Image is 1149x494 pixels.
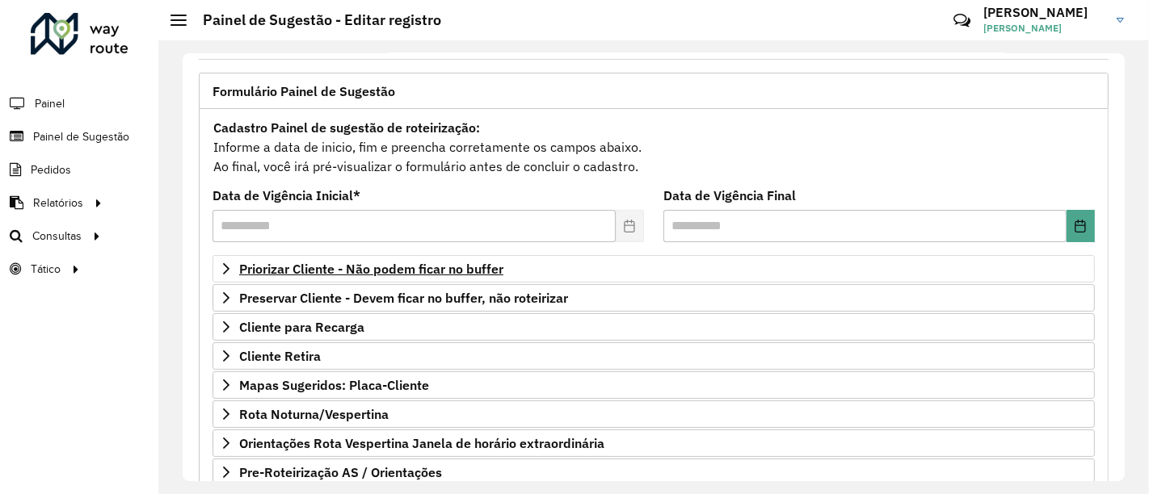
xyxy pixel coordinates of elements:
span: Tático [31,261,61,278]
a: Cliente Retira [213,342,1095,370]
span: Pedidos [31,161,71,178]
span: Cliente Retira [239,350,321,362]
a: Contato Rápido [945,3,979,38]
a: Orientações Rota Vespertina Janela de horário extraordinária [213,429,1095,457]
a: Rota Noturna/Vespertina [213,400,1095,428]
a: Cliente para Recarga [213,313,1095,341]
span: Painel [35,95,65,112]
a: Mapas Sugeridos: Placa-Cliente [213,371,1095,399]
label: Data de Vigência Final [663,186,796,205]
span: Priorizar Cliente - Não podem ficar no buffer [239,262,503,275]
label: Data de Vigência Inicial [213,186,360,205]
div: Informe a data de inicio, fim e preencha corretamente os campos abaixo. Ao final, você irá pré-vi... [213,117,1095,177]
a: Pre-Roteirização AS / Orientações [213,458,1095,486]
span: Cliente para Recarga [239,320,364,333]
h2: Painel de Sugestão - Editar registro [187,11,441,29]
span: Orientações Rota Vespertina Janela de horário extraordinária [239,437,604,450]
span: Consultas [32,228,82,245]
h3: [PERSON_NAME] [983,5,1105,20]
a: Preservar Cliente - Devem ficar no buffer, não roteirizar [213,284,1095,312]
span: Formulário Painel de Sugestão [213,85,395,98]
span: Preservar Cliente - Devem ficar no buffer, não roteirizar [239,291,568,304]
span: Rota Noturna/Vespertina [239,408,389,421]
strong: Cadastro Painel de sugestão de roteirização: [213,119,480,136]
span: Mapas Sugeridos: Placa-Cliente [239,379,429,391]
span: Pre-Roteirização AS / Orientações [239,466,442,479]
a: Priorizar Cliente - Não podem ficar no buffer [213,255,1095,283]
span: Relatórios [33,195,83,211]
button: Choose Date [1067,210,1095,242]
span: [PERSON_NAME] [983,21,1105,36]
span: Painel de Sugestão [33,128,129,145]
